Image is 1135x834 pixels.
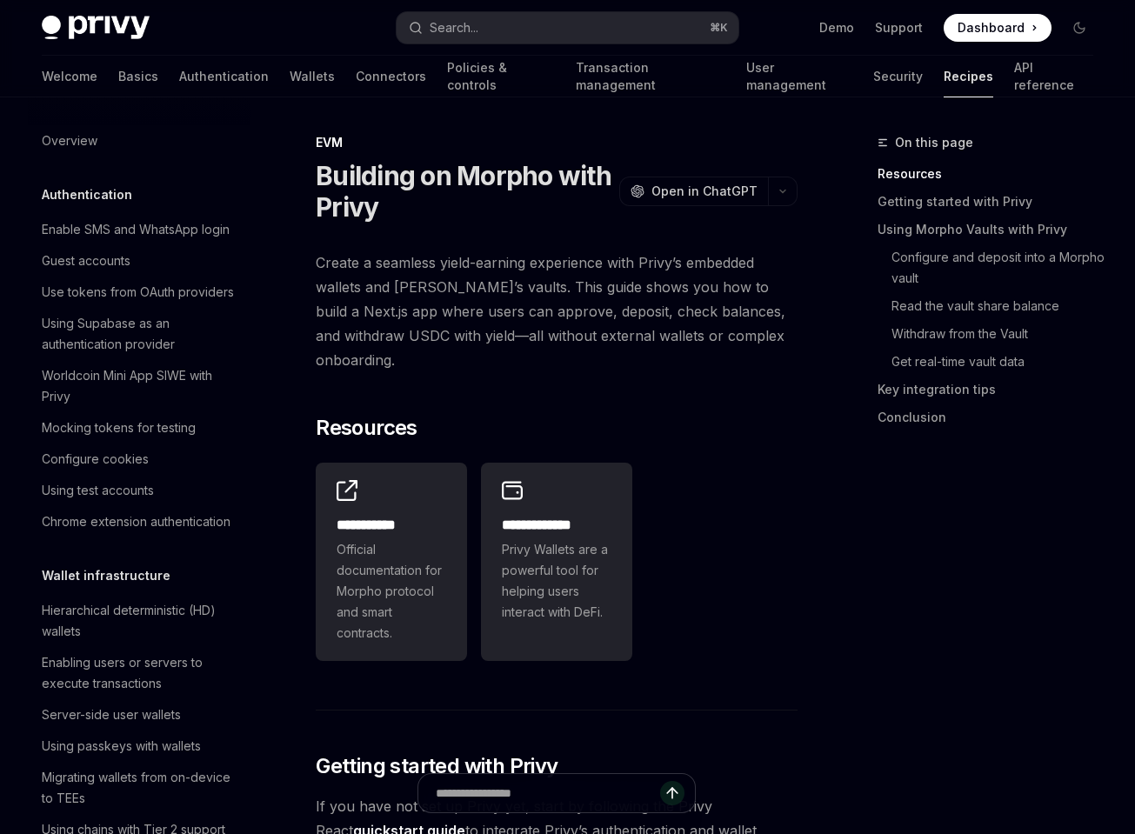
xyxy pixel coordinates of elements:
a: Transaction management [576,56,725,97]
span: Privy Wallets are a powerful tool for helping users interact with DeFi. [502,539,611,623]
a: Key integration tips [878,376,1107,404]
button: Toggle dark mode [1065,14,1093,42]
a: Enable SMS and WhatsApp login [28,214,250,245]
a: Migrating wallets from on-device to TEEs [28,762,250,814]
div: Search... [430,17,478,38]
div: Use tokens from OAuth providers [42,282,234,303]
a: Security [873,56,923,97]
a: Wallets [290,56,335,97]
div: EVM [316,134,798,151]
div: Migrating wallets from on-device to TEEs [42,767,240,809]
button: Open in ChatGPT [619,177,768,206]
img: dark logo [42,16,150,40]
a: Enabling users or servers to execute transactions [28,647,250,699]
div: Server-side user wallets [42,704,181,725]
a: Configure and deposit into a Morpho vault [878,244,1107,292]
div: Chrome extension authentication [42,511,230,532]
a: API reference [1014,56,1093,97]
div: Enabling users or servers to execute transactions [42,652,240,694]
span: Create a seamless yield-earning experience with Privy’s embedded wallets and [PERSON_NAME]’s vaul... [316,250,798,372]
div: Guest accounts [42,250,130,271]
a: Use tokens from OAuth providers [28,277,250,308]
h1: Building on Morpho with Privy [316,160,612,223]
div: Configure cookies [42,449,149,470]
a: Hierarchical deterministic (HD) wallets [28,595,250,647]
div: Using passkeys with wallets [42,736,201,757]
a: Using test accounts [28,475,250,506]
a: Recipes [944,56,993,97]
a: Server-side user wallets [28,699,250,731]
a: Welcome [42,56,97,97]
a: Using Supabase as an authentication provider [28,308,250,360]
h5: Authentication [42,184,132,205]
div: Mocking tokens for testing [42,417,196,438]
a: **** **** ***Privy Wallets are a powerful tool for helping users interact with DeFi. [481,463,632,661]
a: Connectors [356,56,426,97]
button: Send message [660,781,684,805]
a: Worldcoin Mini App SIWE with Privy [28,360,250,412]
span: Dashboard [958,19,1025,37]
button: Open search [397,12,738,43]
span: Official documentation for Morpho protocol and smart contracts. [337,539,446,644]
a: Basics [118,56,158,97]
input: Ask a question... [436,774,660,812]
div: Using test accounts [42,480,154,501]
span: On this page [895,132,973,153]
h5: Wallet infrastructure [42,565,170,586]
a: Demo [819,19,854,37]
a: **** **** *Official documentation for Morpho protocol and smart contracts. [316,463,467,661]
a: Support [875,19,923,37]
a: Conclusion [878,404,1107,431]
span: Getting started with Privy [316,752,557,780]
div: Using Supabase as an authentication provider [42,313,240,355]
a: Using passkeys with wallets [28,731,250,762]
span: Resources [316,414,417,442]
a: Policies & controls [447,56,555,97]
a: Withdraw from the Vault [878,320,1107,348]
div: Enable SMS and WhatsApp login [42,219,230,240]
a: Mocking tokens for testing [28,412,250,444]
a: Dashboard [944,14,1052,42]
a: Chrome extension authentication [28,506,250,537]
a: Overview [28,125,250,157]
a: User management [746,56,852,97]
div: Overview [42,130,97,151]
a: Get real-time vault data [878,348,1107,376]
a: Configure cookies [28,444,250,475]
a: Getting started with Privy [878,188,1107,216]
span: Open in ChatGPT [651,183,758,200]
a: Guest accounts [28,245,250,277]
div: Worldcoin Mini App SIWE with Privy [42,365,240,407]
a: Authentication [179,56,269,97]
a: Read the vault share balance [878,292,1107,320]
a: Resources [878,160,1107,188]
a: Using Morpho Vaults with Privy [878,216,1107,244]
span: ⌘ K [710,21,728,35]
div: Hierarchical deterministic (HD) wallets [42,600,240,642]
